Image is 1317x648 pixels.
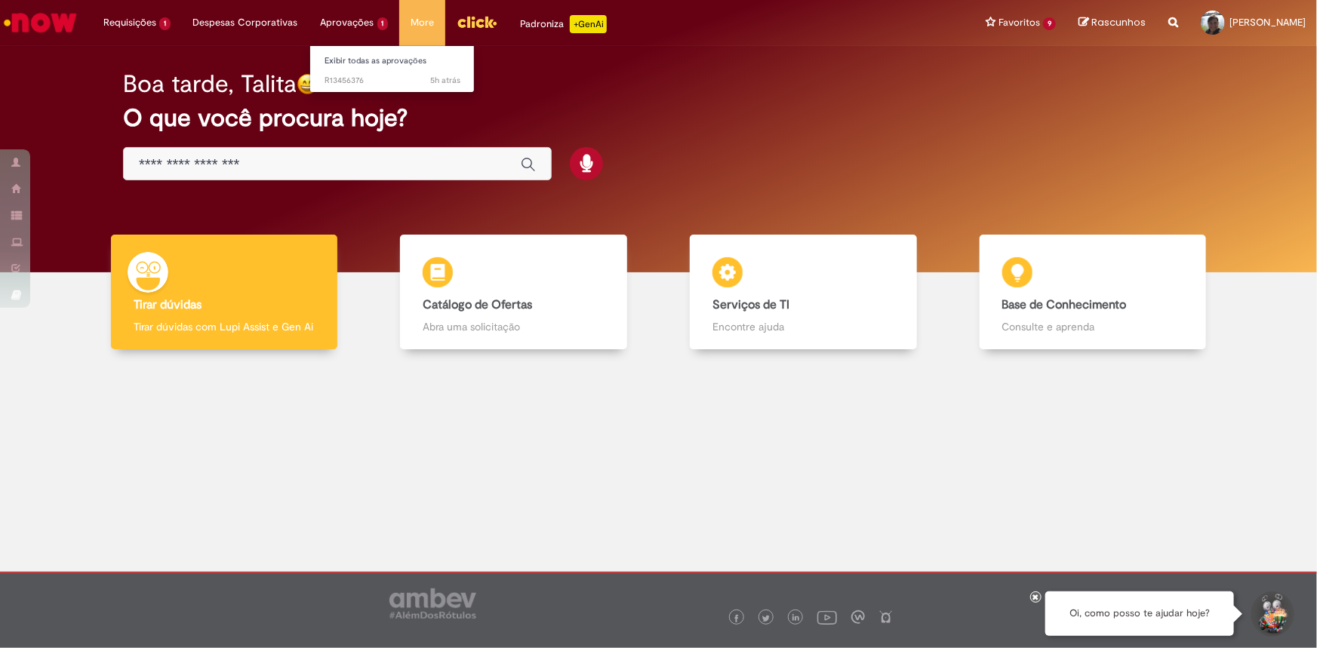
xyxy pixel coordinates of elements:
a: Base de Conhecimento Consulte e aprenda [948,235,1238,350]
img: logo_footer_facebook.png [733,615,740,622]
span: 1 [159,17,171,30]
span: Rascunhos [1091,15,1146,29]
b: Base de Conhecimento [1002,297,1127,312]
p: Abra uma solicitação [423,319,605,334]
p: Tirar dúvidas com Lupi Assist e Gen Ai [134,319,315,334]
div: Oi, como posso te ajudar hoje? [1045,591,1234,636]
span: Aprovações [321,15,374,30]
img: logo_footer_workplace.png [851,610,865,624]
span: [PERSON_NAME] [1229,16,1306,29]
img: ServiceNow [2,8,79,38]
p: Encontre ajuda [712,319,894,334]
img: logo_footer_twitter.png [762,615,770,622]
ul: Aprovações [309,45,475,93]
span: Requisições [103,15,156,30]
a: Serviços de TI Encontre ajuda [659,235,949,350]
button: Iniciar Conversa de Suporte [1249,591,1294,637]
a: Aberto R13456376 : [310,72,476,89]
b: Catálogo de Ofertas [423,297,532,312]
span: 5h atrás [431,75,461,86]
h2: O que você procura hoje? [123,105,1194,131]
h2: Boa tarde, Talita [123,71,297,97]
span: Favoritos [999,15,1040,30]
b: Tirar dúvidas [134,297,202,312]
img: logo_footer_naosei.png [879,610,893,624]
a: Tirar dúvidas Tirar dúvidas com Lupi Assist e Gen Ai [79,235,369,350]
span: More [411,15,434,30]
span: 9 [1043,17,1056,30]
img: logo_footer_ambev_rotulo_gray.png [389,588,476,619]
span: Despesas Corporativas [193,15,298,30]
a: Rascunhos [1079,16,1146,30]
span: R13456376 [325,75,461,87]
p: Consulte e aprenda [1002,319,1184,334]
img: click_logo_yellow_360x200.png [457,11,497,33]
p: +GenAi [570,15,607,33]
img: logo_footer_youtube.png [817,607,837,627]
span: 1 [377,17,389,30]
time: 28/08/2025 09:50:54 [431,75,461,86]
img: logo_footer_linkedin.png [792,614,800,623]
a: Exibir todas as aprovações [310,53,476,69]
b: Serviços de TI [712,297,789,312]
img: happy-face.png [297,73,318,95]
a: Catálogo de Ofertas Abra uma solicitação [369,235,659,350]
div: Padroniza [520,15,607,33]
